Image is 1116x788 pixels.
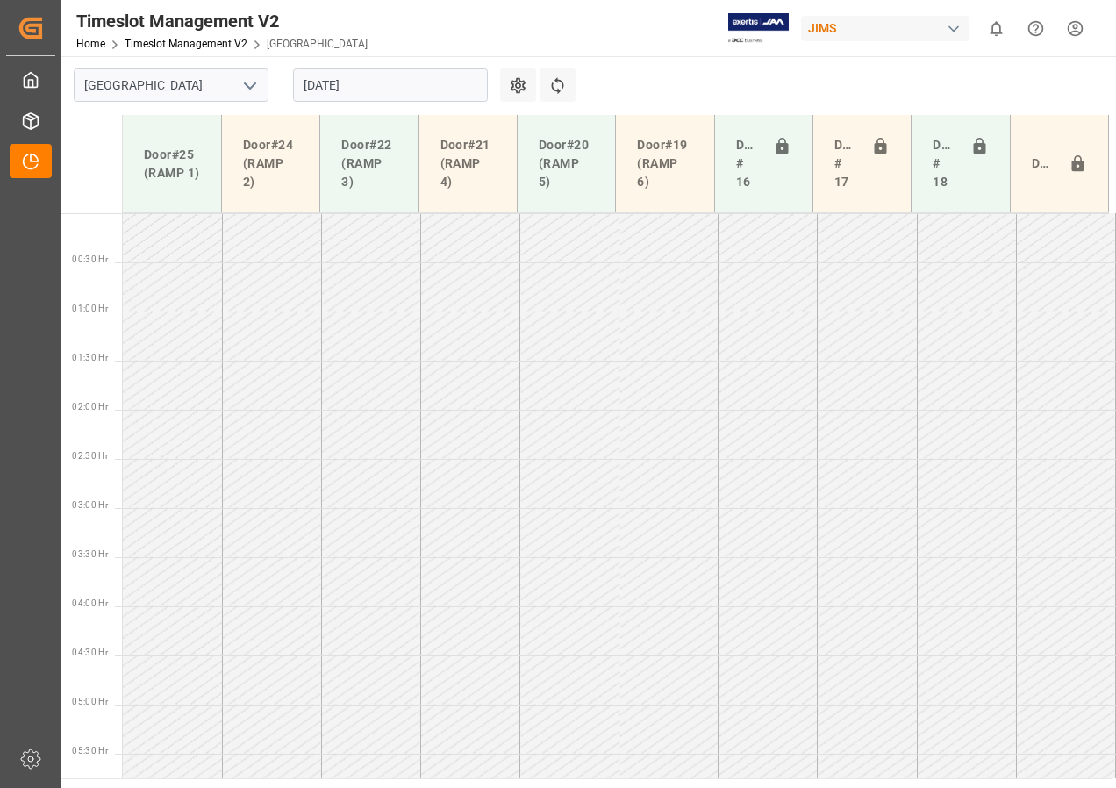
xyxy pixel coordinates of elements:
span: 02:00 Hr [72,402,108,412]
span: 01:00 Hr [72,304,108,313]
span: 03:30 Hr [72,549,108,559]
div: Doors # 16 [729,129,766,198]
div: Door#25 (RAMP 1) [137,139,207,190]
div: Door#22 (RAMP 3) [334,129,404,198]
button: open menu [236,72,262,99]
div: Doors # 18 [926,129,962,198]
div: Doors # 17 [827,129,864,198]
span: 01:30 Hr [72,353,108,362]
div: Door#23 [1025,147,1062,181]
span: 04:00 Hr [72,598,108,608]
span: 00:30 Hr [72,254,108,264]
div: Door#24 (RAMP 2) [236,129,305,198]
button: show 0 new notifications [976,9,1016,48]
span: 05:00 Hr [72,697,108,706]
span: 04:30 Hr [72,648,108,657]
div: Door#20 (RAMP 5) [532,129,601,198]
span: 02:30 Hr [72,451,108,461]
button: JIMS [801,11,976,45]
a: Home [76,38,105,50]
div: JIMS [801,16,969,41]
div: Timeslot Management V2 [76,8,368,34]
img: Exertis%20JAM%20-%20Email%20Logo.jpg_1722504956.jpg [728,13,789,44]
span: 03:00 Hr [72,500,108,510]
input: DD-MM-YYYY [293,68,488,102]
input: Type to search/select [74,68,268,102]
div: Door#19 (RAMP 6) [630,129,699,198]
a: Timeslot Management V2 [125,38,247,50]
div: Door#21 (RAMP 4) [433,129,503,198]
button: Help Center [1016,9,1055,48]
span: 05:30 Hr [72,746,108,756]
